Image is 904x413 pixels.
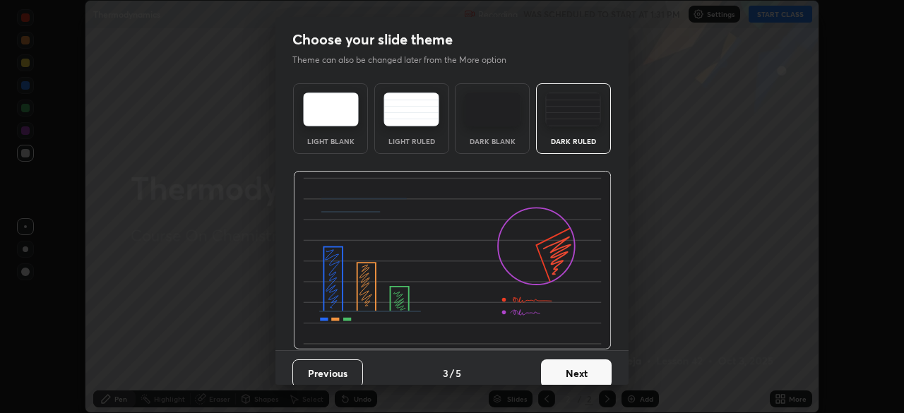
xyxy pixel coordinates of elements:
[545,92,601,126] img: darkRuledTheme.de295e13.svg
[303,92,359,126] img: lightTheme.e5ed3b09.svg
[292,359,363,388] button: Previous
[292,54,521,66] p: Theme can also be changed later from the More option
[541,359,612,388] button: Next
[464,138,521,145] div: Dark Blank
[383,92,439,126] img: lightRuledTheme.5fabf969.svg
[302,138,359,145] div: Light Blank
[383,138,440,145] div: Light Ruled
[443,366,448,381] h4: 3
[545,138,602,145] div: Dark Ruled
[293,171,612,350] img: darkRuledThemeBanner.864f114c.svg
[465,92,521,126] img: darkTheme.f0cc69e5.svg
[292,30,453,49] h2: Choose your slide theme
[450,366,454,381] h4: /
[456,366,461,381] h4: 5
